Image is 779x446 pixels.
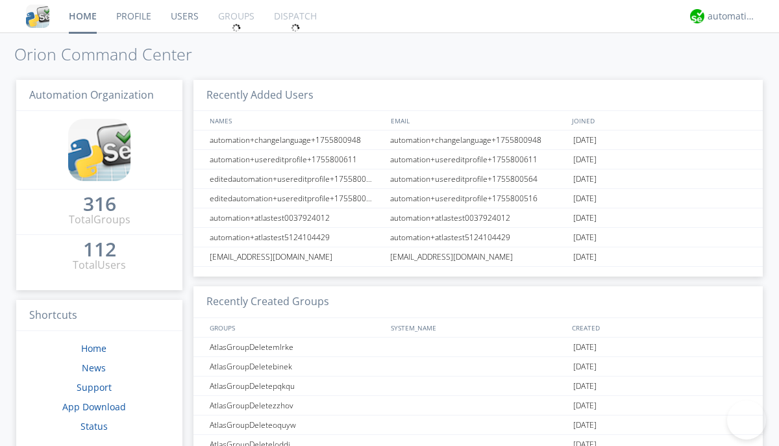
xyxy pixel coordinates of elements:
[388,318,569,337] div: SYSTEM_NAME
[206,111,384,130] div: NAMES
[193,415,763,435] a: AtlasGroupDeleteoquyw[DATE]
[193,130,763,150] a: automation+changelanguage+1755800948automation+changelanguage+1755800948[DATE]
[81,342,106,354] a: Home
[690,9,704,23] img: d2d01cd9b4174d08988066c6d424eccd
[193,208,763,228] a: automation+atlastest0037924012automation+atlastest0037924012[DATE]
[193,150,763,169] a: automation+usereditprofile+1755800611automation+usereditprofile+1755800611[DATE]
[193,169,763,189] a: editedautomation+usereditprofile+1755800564automation+usereditprofile+1755800564[DATE]
[573,357,597,377] span: [DATE]
[573,415,597,435] span: [DATE]
[193,228,763,247] a: automation+atlastest5124104429automation+atlastest5124104429[DATE]
[69,212,130,227] div: Total Groups
[193,247,763,267] a: [EMAIL_ADDRESS][DOMAIN_NAME][EMAIL_ADDRESS][DOMAIN_NAME][DATE]
[193,286,763,318] h3: Recently Created Groups
[727,401,766,440] iframe: Toggle Customer Support
[387,208,570,227] div: automation+atlastest0037924012
[193,338,763,357] a: AtlasGroupDeletemlrke[DATE]
[16,300,182,332] h3: Shortcuts
[73,258,126,273] div: Total Users
[206,169,386,188] div: editedautomation+usereditprofile+1755800564
[206,150,386,169] div: automation+usereditprofile+1755800611
[573,247,597,267] span: [DATE]
[193,377,763,396] a: AtlasGroupDeletepqkqu[DATE]
[573,189,597,208] span: [DATE]
[573,130,597,150] span: [DATE]
[387,130,570,149] div: automation+changelanguage+1755800948
[26,5,49,28] img: cddb5a64eb264b2086981ab96f4c1ba7
[206,396,386,415] div: AtlasGroupDeletezzhov
[206,338,386,356] div: AtlasGroupDeletemlrke
[573,338,597,357] span: [DATE]
[83,243,116,258] a: 112
[206,208,386,227] div: automation+atlastest0037924012
[82,362,106,374] a: News
[573,228,597,247] span: [DATE]
[68,119,130,181] img: cddb5a64eb264b2086981ab96f4c1ba7
[83,197,116,212] a: 316
[573,396,597,415] span: [DATE]
[573,169,597,189] span: [DATE]
[83,243,116,256] div: 112
[573,150,597,169] span: [DATE]
[80,420,108,432] a: Status
[193,189,763,208] a: editedautomation+usereditprofile+1755800516automation+usereditprofile+1755800516[DATE]
[387,228,570,247] div: automation+atlastest5124104429
[206,357,386,376] div: AtlasGroupDeletebinek
[573,208,597,228] span: [DATE]
[206,189,386,208] div: editedautomation+usereditprofile+1755800516
[206,377,386,395] div: AtlasGroupDeletepqkqu
[193,80,763,112] h3: Recently Added Users
[569,318,750,337] div: CREATED
[387,189,570,208] div: automation+usereditprofile+1755800516
[708,10,756,23] div: automation+atlas
[569,111,750,130] div: JOINED
[206,415,386,434] div: AtlasGroupDeleteoquyw
[77,381,112,393] a: Support
[193,396,763,415] a: AtlasGroupDeletezzhov[DATE]
[387,247,570,266] div: [EMAIL_ADDRESS][DOMAIN_NAME]
[29,88,154,102] span: Automation Organization
[232,23,241,32] img: spin.svg
[387,150,570,169] div: automation+usereditprofile+1755800611
[387,169,570,188] div: automation+usereditprofile+1755800564
[291,23,300,32] img: spin.svg
[206,318,384,337] div: GROUPS
[62,401,126,413] a: App Download
[206,130,386,149] div: automation+changelanguage+1755800948
[83,197,116,210] div: 316
[206,247,386,266] div: [EMAIL_ADDRESS][DOMAIN_NAME]
[388,111,569,130] div: EMAIL
[193,357,763,377] a: AtlasGroupDeletebinek[DATE]
[573,377,597,396] span: [DATE]
[206,228,386,247] div: automation+atlastest5124104429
